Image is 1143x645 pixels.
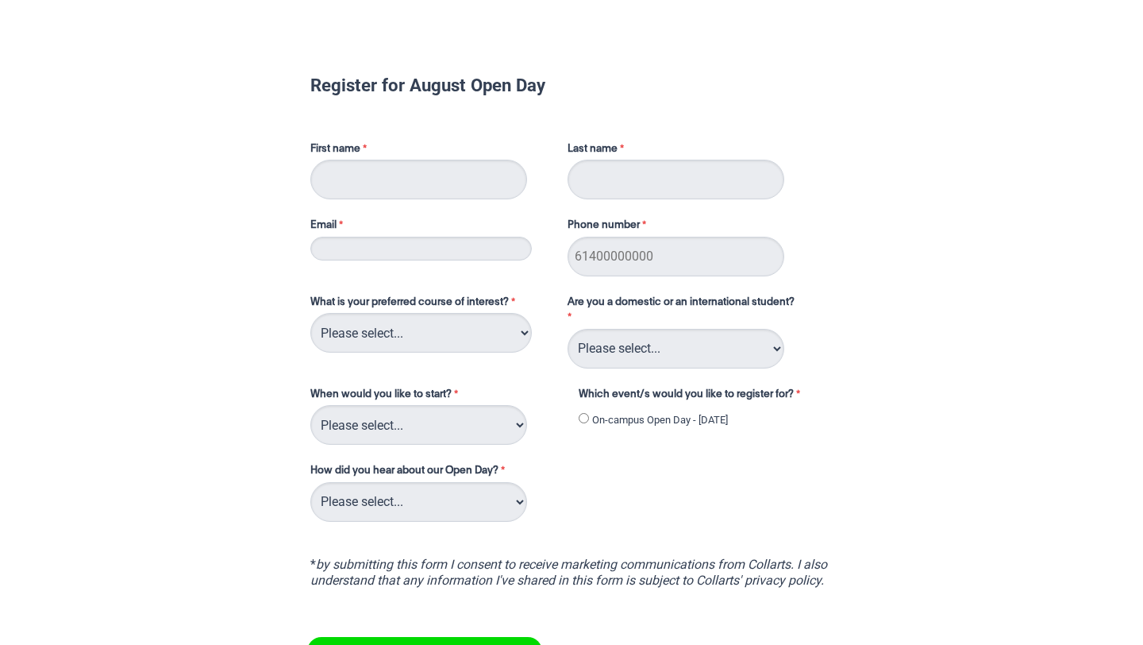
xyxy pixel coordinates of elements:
input: Last name [568,160,784,199]
i: by submitting this form I consent to receive marketing communications from Collarts. I also under... [310,557,827,588]
label: On-campus Open Day - [DATE] [592,412,728,428]
label: Phone number [568,218,650,237]
select: What is your preferred course of interest? [310,313,532,353]
label: How did you hear about our Open Day? [310,463,509,482]
select: When would you like to start? [310,405,527,445]
input: Email [310,237,532,261]
label: When would you like to start? [310,387,563,406]
label: Email [310,218,552,237]
select: Are you a domestic or an international student? [568,329,784,369]
label: Last name [568,141,628,160]
label: First name [310,141,552,160]
select: How did you hear about our Open Day? [310,482,527,522]
label: What is your preferred course of interest? [310,295,552,314]
span: Are you a domestic or an international student? [568,297,795,307]
input: Phone number [568,237,784,276]
input: First name [310,160,527,199]
h1: Register for August Open Day [310,77,833,93]
label: Which event/s would you like to register for? [579,387,820,406]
